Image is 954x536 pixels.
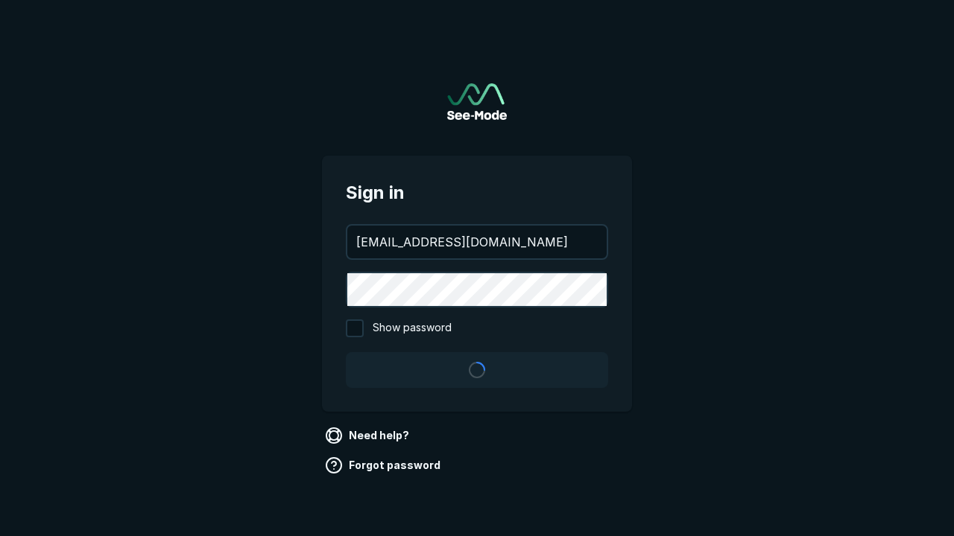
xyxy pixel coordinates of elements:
span: Sign in [346,179,608,206]
a: Need help? [322,424,415,447]
a: Forgot password [322,453,446,477]
img: See-Mode Logo [447,83,507,120]
span: Show password [373,319,452,337]
input: your@email.com [347,226,607,258]
a: Go to sign in [447,83,507,120]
